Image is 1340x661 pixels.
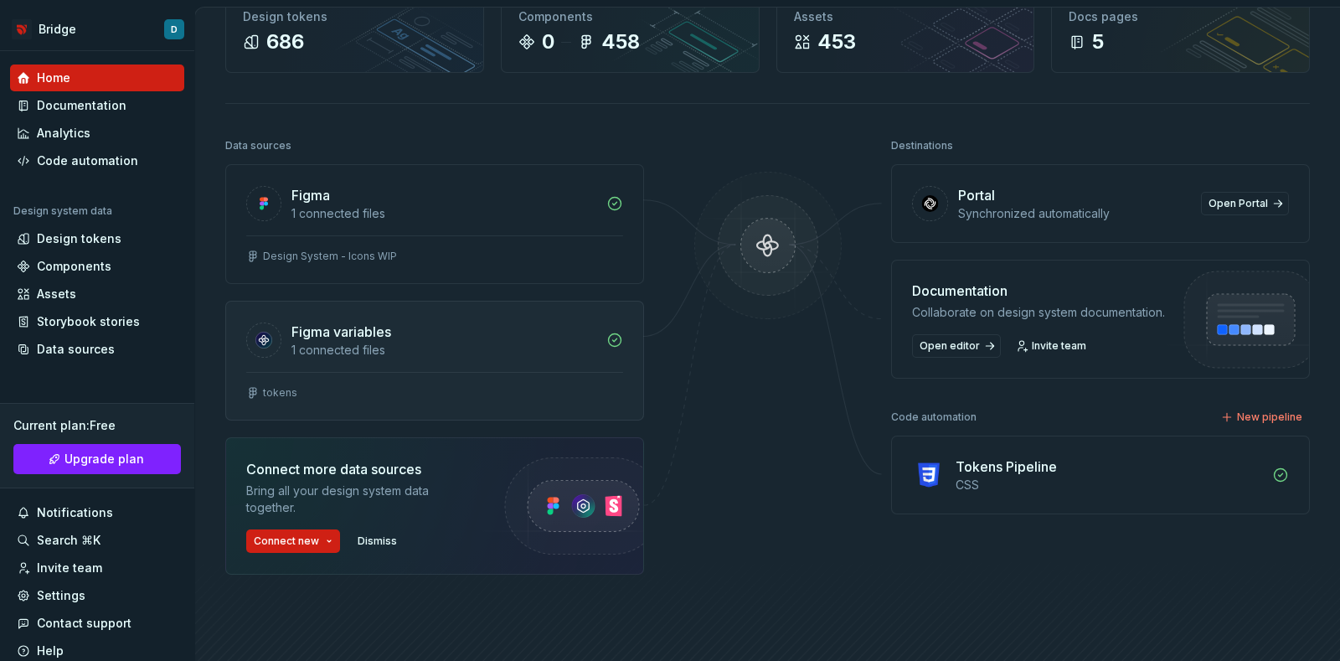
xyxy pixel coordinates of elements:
[1092,28,1104,55] div: 5
[266,28,304,55] div: 686
[891,405,977,429] div: Code automation
[13,444,181,474] a: Upgrade plan
[225,164,644,284] a: Figma1 connected filesDesign System - Icons WIP
[37,152,138,169] div: Code automation
[291,322,391,342] div: Figma variables
[10,65,184,91] a: Home
[37,587,85,604] div: Settings
[920,339,980,353] span: Open editor
[37,258,111,275] div: Components
[37,504,113,521] div: Notifications
[37,97,126,114] div: Documentation
[10,308,184,335] a: Storybook stories
[10,527,184,554] button: Search ⌘K
[891,134,953,158] div: Destinations
[10,610,184,637] button: Contact support
[291,185,330,205] div: Figma
[10,92,184,119] a: Documentation
[1237,411,1302,424] span: New pipeline
[1032,339,1086,353] span: Invite team
[1201,192,1289,215] a: Open Portal
[246,483,472,516] div: Bring all your design system data together.
[263,250,397,263] div: Design System - Icons WIP
[246,459,472,479] div: Connect more data sources
[37,560,102,576] div: Invite team
[912,304,1165,321] div: Collaborate on design system documentation.
[10,499,184,526] button: Notifications
[37,70,70,86] div: Home
[956,477,1262,493] div: CSS
[13,204,112,218] div: Design system data
[1209,197,1268,210] span: Open Portal
[10,582,184,609] a: Settings
[10,281,184,307] a: Assets
[10,336,184,363] a: Data sources
[601,28,640,55] div: 458
[958,205,1191,222] div: Synchronized automatically
[1216,405,1310,429] button: New pipeline
[817,28,856,55] div: 453
[291,342,596,359] div: 1 connected files
[10,225,184,252] a: Design tokens
[1069,8,1292,25] div: Docs pages
[912,334,1001,358] a: Open editor
[37,341,115,358] div: Data sources
[37,125,90,142] div: Analytics
[171,23,178,36] div: D
[10,120,184,147] a: Analytics
[350,529,405,553] button: Dismiss
[64,451,144,467] span: Upgrade plan
[37,286,76,302] div: Assets
[3,11,191,47] button: BridgeD
[39,21,76,38] div: Bridge
[254,534,319,548] span: Connect new
[246,529,340,553] button: Connect new
[291,205,596,222] div: 1 connected files
[37,615,131,632] div: Contact support
[518,8,742,25] div: Components
[263,386,297,400] div: tokens
[10,555,184,581] a: Invite team
[1011,334,1094,358] a: Invite team
[912,281,1165,301] div: Documentation
[958,185,995,205] div: Portal
[794,8,1018,25] div: Assets
[358,534,397,548] span: Dismiss
[956,457,1057,477] div: Tokens Pipeline
[37,532,100,549] div: Search ⌘K
[37,313,140,330] div: Storybook stories
[10,253,184,280] a: Components
[225,301,644,421] a: Figma variables1 connected filestokens
[225,134,291,158] div: Data sources
[10,147,184,174] a: Code automation
[542,28,554,55] div: 0
[37,230,121,247] div: Design tokens
[243,8,466,25] div: Design tokens
[37,643,64,659] div: Help
[13,417,181,434] div: Current plan : Free
[12,19,32,39] img: 3f850d6b-8361-4b34-8a82-b945b4d8a89b.png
